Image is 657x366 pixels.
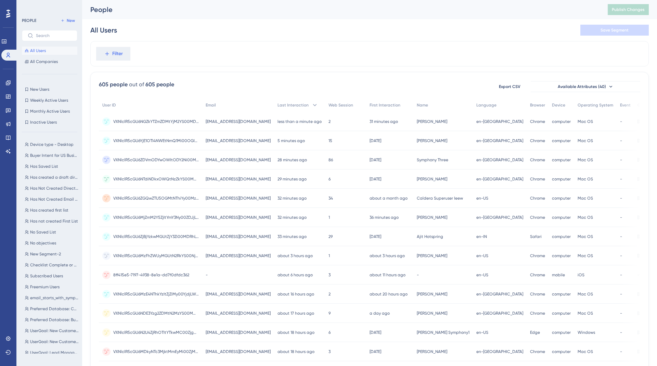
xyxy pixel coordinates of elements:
[492,81,527,92] button: Export CSV
[30,98,68,103] span: Weekly Active Users
[370,196,408,201] time: about a month ago
[22,151,81,160] button: Buyer Intent for US Business
[370,253,405,258] time: about 3 hours ago
[530,234,542,239] span: Safari
[552,195,571,201] span: computer
[278,196,307,201] time: 32 minutes ago
[476,272,488,278] span: en-US
[578,291,593,297] span: Mac OS
[620,157,622,163] span: -
[206,330,271,335] span: [EMAIL_ADDRESS][DOMAIN_NAME]
[30,142,74,147] span: Device type - Desktop
[36,33,72,38] input: Search
[578,330,595,335] span: Windows
[552,311,571,316] span: computer
[552,330,571,335] span: computer
[113,234,199,239] span: VXNlclR5cGU6ZjBjYzkwMGUtZjY3Zi00MDRhLTgyMTgtMWRlOGJiOTMxOTYz
[22,47,77,55] button: All Users
[530,291,545,297] span: Chrome
[206,215,271,220] span: [EMAIL_ADDRESS][DOMAIN_NAME]
[30,153,79,158] span: Buyer Intent for US Business
[278,215,307,220] time: 32 minutes ago
[113,311,199,316] span: VXNlclR5cGU6NDE3Yzg2ZDMtN2MzYS00MWYyLTk1MDMtM2Q4YjUzODdiMzIx
[113,119,199,124] span: VXNlclR5cGU6NGZkYTZmZDMtYjM2YS00MDcyLTkzYTctOTM4M2M2MDZhZTM0
[22,261,81,269] button: Checklist Complete or Dismissed
[552,102,565,108] span: Device
[530,176,545,182] span: Chrome
[552,119,571,124] span: computer
[328,272,331,278] span: 3
[417,119,447,124] span: [PERSON_NAME]
[578,157,593,163] span: Mac OS
[278,273,313,277] time: about 6 hours ago
[417,330,469,335] span: [PERSON_NAME] Symphony1
[206,272,208,278] span: -
[30,306,79,312] span: Preferred Database: Consumer
[30,295,79,301] span: email_starts_with_symphony
[278,234,307,239] time: 33 minutes ago
[328,195,333,201] span: 34
[530,253,545,258] span: Chrome
[370,234,381,239] time: [DATE]
[22,338,81,346] button: UserGoal: New Customers, Campaigns
[22,107,77,115] button: Monthly Active Users
[370,273,405,277] time: about 11 hours ago
[552,138,571,143] span: computer
[102,102,116,108] span: User ID
[552,253,571,258] span: computer
[578,234,593,239] span: Mac OS
[113,330,199,335] span: VXNlclR5cGU6N2U4ZjRhOTItYTkwMC00Zjg0LWFjNzItMDIxMWZlZWIzYjBj
[22,140,81,149] button: Device type - Desktop
[30,186,79,191] span: Has Not Created Direct Mail Campaign
[328,253,330,258] span: 1
[530,102,545,108] span: Browser
[278,102,309,108] span: Last Interaction
[370,102,400,108] span: First Interaction
[206,157,271,163] span: [EMAIL_ADDRESS][DOMAIN_NAME]
[578,119,593,124] span: Mac OS
[22,349,81,357] button: UserGoal: Lead Management, Campaigns
[67,18,75,23] span: New
[112,50,123,58] span: Filter
[476,311,523,316] span: en-[GEOGRAPHIC_DATA]
[530,157,545,163] span: Chrome
[30,251,61,257] span: New Segment-2
[278,253,313,258] time: about 3 hours ago
[30,164,58,169] span: Has Saved List
[370,215,399,220] time: 36 minutes ago
[417,272,419,278] span: -
[22,294,81,302] button: email_starts_with_symphony
[30,48,46,53] span: All Users
[328,176,331,182] span: 6
[22,184,81,192] button: Has Not Created Direct Mail Campaign
[328,102,353,108] span: Web Session
[30,273,63,279] span: Subscribed Users
[578,195,593,201] span: Mac OS
[417,234,443,239] span: Ajit Hotspring
[30,317,79,323] span: Preferred Database: Business
[206,253,271,258] span: [EMAIL_ADDRESS][DOMAIN_NAME]
[370,177,381,181] time: [DATE]
[417,291,447,297] span: [PERSON_NAME]
[30,59,58,64] span: All Companies
[30,350,79,355] span: UserGoal: Lead Management, Campaigns
[30,339,79,344] span: UserGoal: New Customers, Campaigns
[22,228,81,236] button: No Saved List
[530,311,545,316] span: Chrome
[578,253,593,258] span: Mac OS
[620,102,631,108] span: Event
[113,272,189,278] span: 8ff415e5-7197-4938-8e1a-dd7f0dfdc362
[620,272,622,278] span: -
[278,292,314,296] time: about 16 hours ago
[30,207,68,213] span: Has created first list
[370,138,381,143] time: [DATE]
[552,349,571,354] span: computer
[417,102,428,108] span: Name
[476,330,488,335] span: en-US
[328,157,333,163] span: 86
[476,349,523,354] span: en-[GEOGRAPHIC_DATA]
[370,330,381,335] time: [DATE]
[552,234,571,239] span: computer
[578,349,593,354] span: Mac OS
[476,102,497,108] span: Language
